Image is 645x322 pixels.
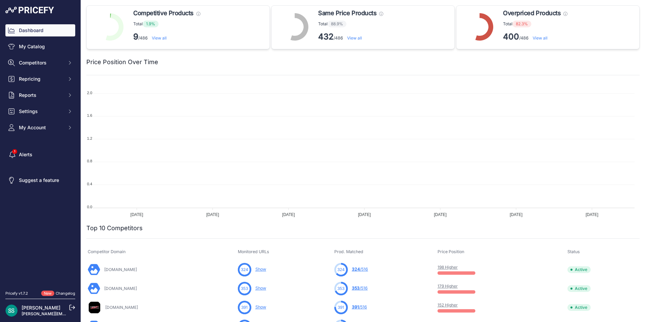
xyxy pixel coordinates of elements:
[503,8,561,18] span: Overpriced Products
[5,291,28,296] div: Pricefy v1.7.2
[5,105,75,117] button: Settings
[533,35,548,41] a: View all
[5,149,75,161] a: Alerts
[567,266,591,273] span: Active
[133,8,194,18] span: Competitive Products
[87,136,92,140] tspan: 1.2
[86,223,143,233] h2: Top 10 Competitors
[87,91,92,95] tspan: 2.0
[133,31,200,42] p: /486
[337,286,344,292] span: 353
[19,76,63,82] span: Repricing
[19,59,63,66] span: Competitors
[88,249,125,254] span: Competitor Domain
[5,73,75,85] button: Repricing
[105,305,138,310] a: [DOMAIN_NAME]
[337,267,345,273] span: 324
[5,89,75,101] button: Reports
[87,159,92,163] tspan: 0.8
[352,267,368,272] a: 324/516
[318,21,383,27] p: Total
[512,21,531,27] span: 82.3%
[133,21,200,27] p: Total
[334,249,363,254] span: Prod. Matched
[358,212,371,217] tspan: [DATE]
[567,304,591,311] span: Active
[206,212,219,217] tspan: [DATE]
[5,174,75,186] a: Suggest a feature
[5,122,75,134] button: My Account
[352,286,360,291] span: 353
[318,8,376,18] span: Same Price Products
[352,267,360,272] span: 324
[318,31,383,42] p: /486
[22,305,60,311] a: [PERSON_NAME]
[503,32,519,42] strong: 400
[56,291,75,296] a: Changelog
[5,57,75,69] button: Competitors
[143,21,159,27] span: 1.9%
[503,31,567,42] p: /486
[438,265,458,270] a: 198 Higher
[255,267,266,272] a: Show
[87,113,92,117] tspan: 1.6
[328,21,346,27] span: 88.9%
[352,286,368,291] a: 353/516
[567,249,580,254] span: Status
[352,304,359,310] span: 391
[241,304,248,311] span: 391
[438,249,464,254] span: Price Position
[22,311,159,316] a: [PERSON_NAME][EMAIL_ADDRESS][PERSON_NAME][DOMAIN_NAME]
[104,286,137,291] a: [DOMAIN_NAME]
[5,24,75,36] a: Dashboard
[318,32,334,42] strong: 432
[87,182,92,186] tspan: 0.4
[510,212,523,217] tspan: [DATE]
[19,92,63,99] span: Reports
[567,285,591,292] span: Active
[133,32,138,42] strong: 9
[152,35,167,41] a: View all
[5,24,75,283] nav: Sidebar
[438,284,458,289] a: 179 Higher
[19,124,63,131] span: My Account
[282,212,295,217] tspan: [DATE]
[41,291,54,296] span: New
[5,41,75,53] a: My Catalog
[434,212,447,217] tspan: [DATE]
[5,7,54,14] img: Pricefy Logo
[241,267,248,273] span: 324
[255,304,266,310] a: Show
[19,108,63,115] span: Settings
[131,212,143,217] tspan: [DATE]
[503,21,567,27] p: Total
[338,304,344,311] span: 391
[255,286,266,291] a: Show
[347,35,362,41] a: View all
[438,302,458,307] a: 152 Higher
[87,205,92,209] tspan: 0.0
[104,267,137,272] a: [DOMAIN_NAME]
[352,304,367,310] a: 391/516
[586,212,598,217] tspan: [DATE]
[238,249,269,254] span: Monitored URLs
[86,57,158,67] h2: Price Position Over Time
[241,286,248,292] span: 353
